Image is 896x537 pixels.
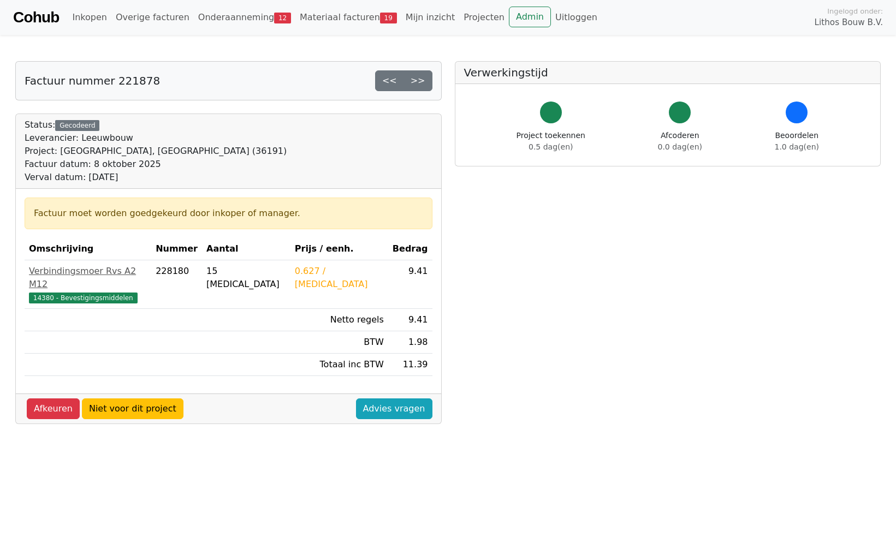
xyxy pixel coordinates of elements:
[388,260,432,309] td: 9.41
[151,238,202,260] th: Nummer
[401,7,460,28] a: Mijn inzicht
[295,7,401,28] a: Materiaal facturen19
[380,13,397,23] span: 19
[529,142,573,151] span: 0.5 dag(en)
[388,309,432,331] td: 9.41
[404,70,432,91] a: >>
[775,142,819,151] span: 1.0 dag(en)
[25,74,160,87] h5: Factuur nummer 221878
[34,207,423,220] div: Factuur moet worden goedgekeurd door inkoper of manager.
[25,118,287,184] div: Status:
[290,309,388,331] td: Netto regels
[29,293,138,303] span: 14380 - Bevestigingsmiddelen
[29,265,147,291] div: Verbindingsmoer Rvs A2 M12
[509,7,551,27] a: Admin
[111,7,194,28] a: Overige facturen
[775,130,819,153] div: Beoordelen
[517,130,585,153] div: Project toekennen
[815,16,883,29] span: Lithos Bouw B.V.
[658,142,702,151] span: 0.0 dag(en)
[82,398,183,419] a: Niet voor dit project
[295,265,384,291] div: 0.627 / [MEDICAL_DATA]
[55,120,99,131] div: Gecodeerd
[27,398,80,419] a: Afkeuren
[206,265,286,291] div: 15 [MEDICAL_DATA]
[290,331,388,354] td: BTW
[388,331,432,354] td: 1.98
[202,238,290,260] th: Aantal
[827,6,883,16] span: Ingelogd onder:
[25,171,287,184] div: Verval datum: [DATE]
[356,398,432,419] a: Advies vragen
[68,7,111,28] a: Inkopen
[194,7,295,28] a: Onderaanneming12
[29,265,147,304] a: Verbindingsmoer Rvs A2 M1214380 - Bevestigingsmiddelen
[25,238,151,260] th: Omschrijving
[375,70,404,91] a: <<
[290,238,388,260] th: Prijs / eenh.
[290,354,388,376] td: Totaal inc BTW
[388,238,432,260] th: Bedrag
[459,7,509,28] a: Projecten
[151,260,202,309] td: 228180
[274,13,291,23] span: 12
[551,7,602,28] a: Uitloggen
[388,354,432,376] td: 11.39
[25,132,287,145] div: Leverancier: Leeuwbouw
[658,130,702,153] div: Afcoderen
[13,4,59,31] a: Cohub
[25,145,287,158] div: Project: [GEOGRAPHIC_DATA], [GEOGRAPHIC_DATA] (36191)
[25,158,287,171] div: Factuur datum: 8 oktober 2025
[464,66,872,79] h5: Verwerkingstijd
